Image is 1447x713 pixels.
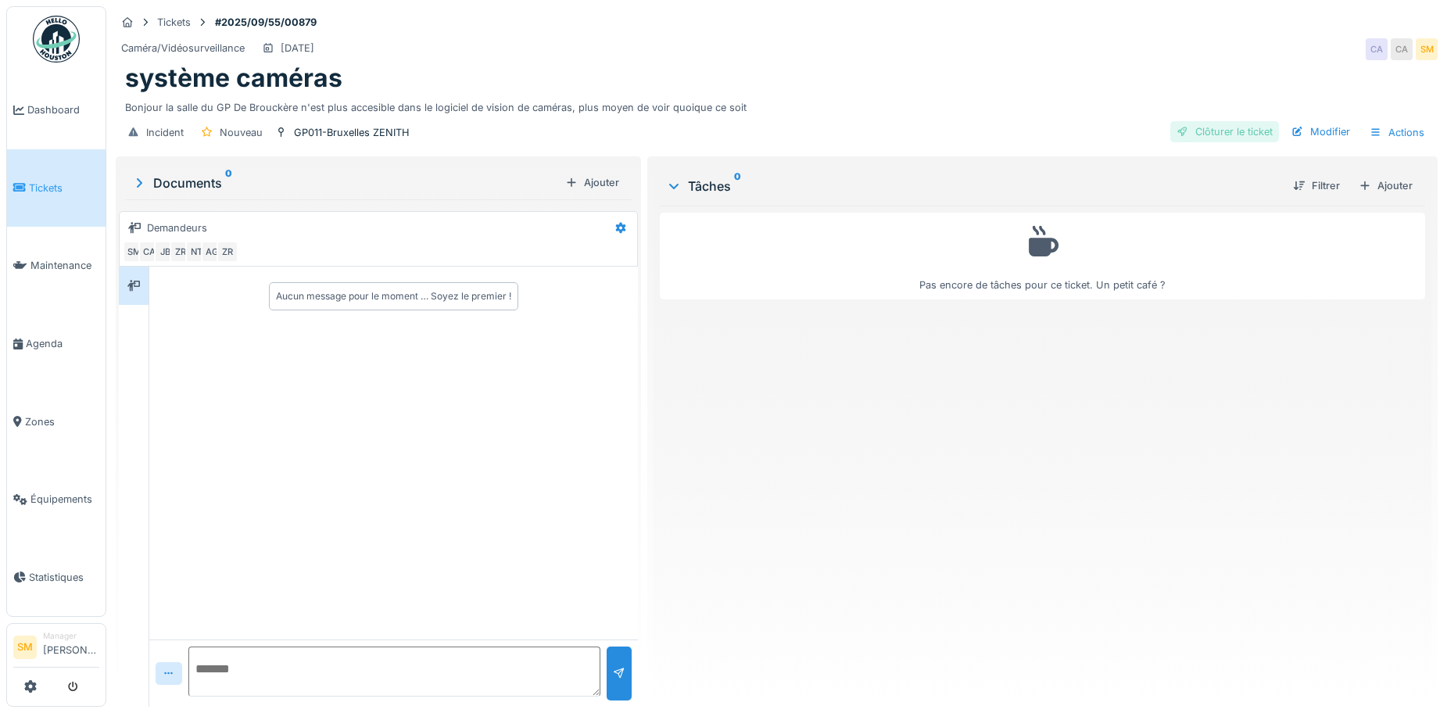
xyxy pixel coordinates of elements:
[734,177,741,195] sup: 0
[7,227,106,305] a: Maintenance
[201,241,223,263] div: AG
[7,382,106,460] a: Zones
[1391,38,1413,60] div: CA
[185,241,207,263] div: NT
[157,15,191,30] div: Tickets
[281,41,314,56] div: [DATE]
[26,336,99,351] span: Agenda
[1170,121,1279,142] div: Clôturer le ticket
[25,414,99,429] span: Zones
[13,630,99,668] a: SM Manager[PERSON_NAME]
[170,241,192,263] div: ZR
[217,241,238,263] div: ZR
[154,241,176,263] div: JB
[13,636,37,659] li: SM
[1363,121,1431,144] div: Actions
[27,102,99,117] span: Dashboard
[209,15,323,30] strong: #2025/09/55/00879
[29,570,99,585] span: Statistiques
[225,174,232,192] sup: 0
[7,149,106,228] a: Tickets
[43,630,99,642] div: Manager
[559,172,625,193] div: Ajouter
[33,16,80,63] img: Badge_color-CXgf-gQk.svg
[1366,38,1388,60] div: CA
[7,460,106,539] a: Équipements
[131,174,559,192] div: Documents
[30,258,99,273] span: Maintenance
[125,63,342,93] h1: système caméras
[29,181,99,195] span: Tickets
[1287,175,1346,196] div: Filtrer
[7,539,106,617] a: Statistiques
[1285,121,1356,142] div: Modifier
[1352,175,1419,196] div: Ajouter
[220,125,263,140] div: Nouveau
[43,630,99,664] li: [PERSON_NAME]
[125,94,1428,115] div: Bonjour la salle du GP De Brouckère n'est plus accesible dans le logiciel de vision de caméras, p...
[670,220,1415,292] div: Pas encore de tâches pour ce ticket. Un petit café ?
[1416,38,1438,60] div: SM
[294,125,410,140] div: GP011-Bruxelles ZENITH
[121,41,245,56] div: Caméra/Vidéosurveillance
[276,289,511,303] div: Aucun message pour le moment … Soyez le premier !
[138,241,160,263] div: CA
[30,492,99,507] span: Équipements
[146,125,184,140] div: Incident
[123,241,145,263] div: SM
[7,71,106,149] a: Dashboard
[666,177,1280,195] div: Tâches
[7,305,106,383] a: Agenda
[147,220,207,235] div: Demandeurs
